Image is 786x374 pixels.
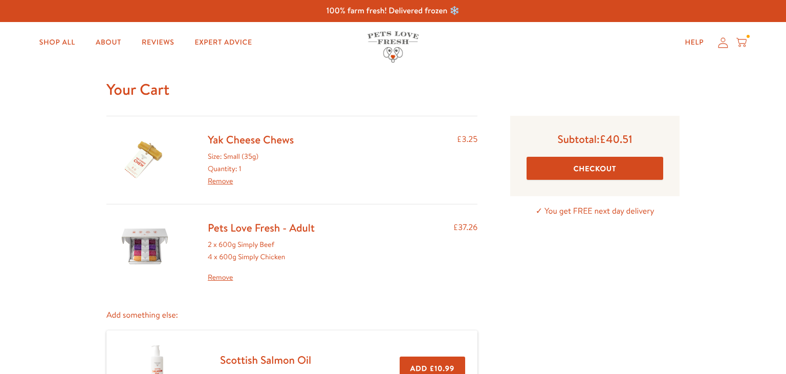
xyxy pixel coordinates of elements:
[106,308,477,322] p: Add something else:
[134,32,182,53] a: Reviews
[106,79,680,99] h1: Your Cart
[208,272,315,284] a: Remove
[31,32,83,53] a: Shop All
[527,132,663,146] p: Subtotal:
[187,32,260,53] a: Expert Advice
[208,176,233,186] a: Remove
[510,204,680,218] p: ✓ You get FREE next day delivery
[88,32,129,53] a: About
[208,220,315,235] a: Pets Love Fresh - Adult
[119,133,170,184] img: Yak Cheese Chews - Small (35g)
[208,132,294,147] a: Yak Cheese Chews
[208,239,315,283] div: 2 x 600g Simply Beef 4 x 600g Simply Chicken
[208,151,294,187] div: Size: Small (35g) Quantity: 1
[527,157,663,180] button: Checkout
[453,221,478,284] div: £37.26
[600,132,632,147] span: £40.51
[457,133,477,188] div: £3.25
[220,352,311,367] a: Scottish Salmon Oil
[367,31,419,63] img: Pets Love Fresh
[676,32,712,53] a: Help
